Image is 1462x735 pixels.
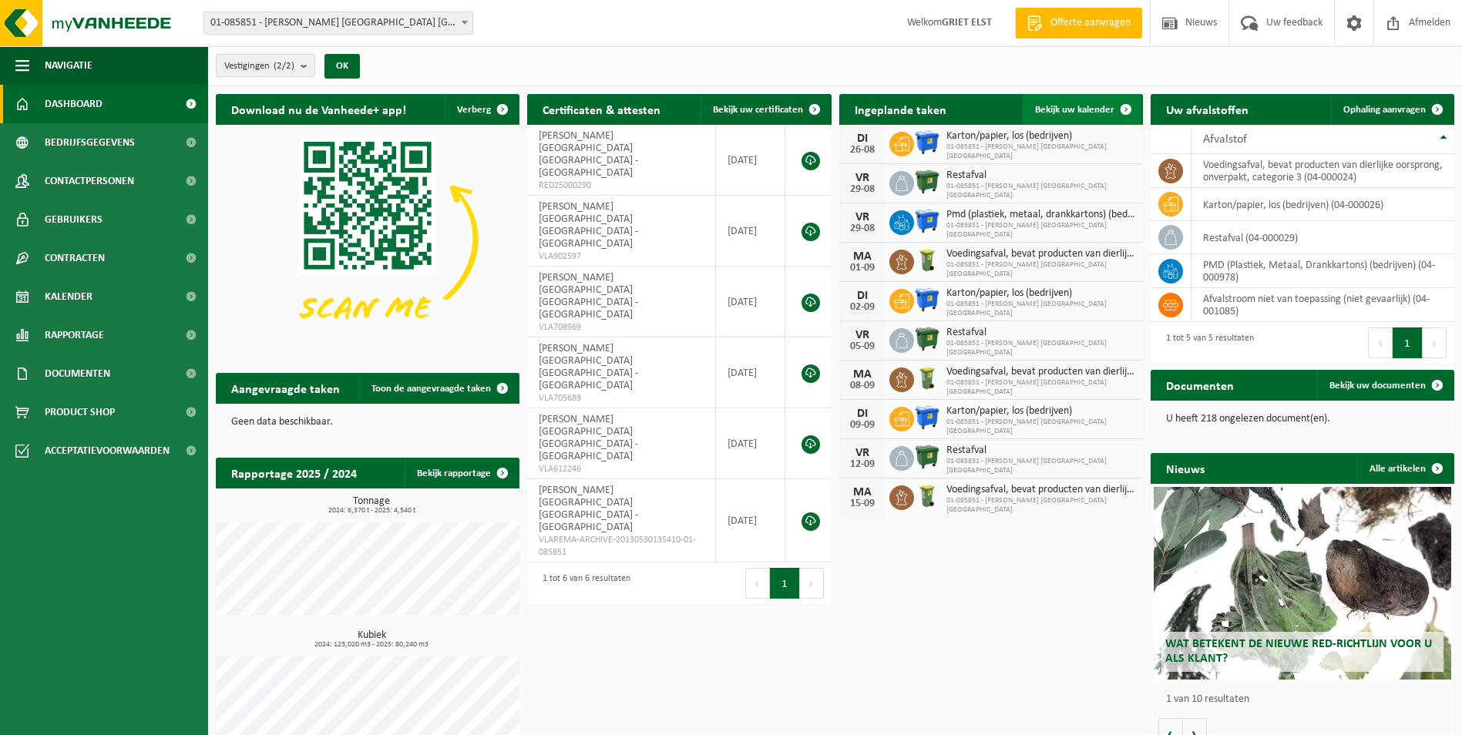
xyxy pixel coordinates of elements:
button: OK [324,54,360,79]
span: Toon de aangevraagde taken [371,384,491,394]
span: 01-085851 - [PERSON_NAME] [GEOGRAPHIC_DATA] [GEOGRAPHIC_DATA] [946,260,1135,279]
span: [PERSON_NAME] [GEOGRAPHIC_DATA] [GEOGRAPHIC_DATA] - [GEOGRAPHIC_DATA] [539,343,638,391]
button: Previous [1368,327,1393,358]
span: Kalender [45,277,92,316]
h2: Rapportage 2025 / 2024 [216,458,372,488]
span: 01-085851 - GRIMALDI BELGIUM NV - ANTWERPEN [204,12,472,34]
span: Ophaling aanvragen [1343,105,1426,115]
td: afvalstroom niet van toepassing (niet gevaarlijk) (04-001085) [1191,288,1454,322]
h3: Kubiek [224,630,519,649]
span: Voedingsafval, bevat producten van dierlijke oorsprong, onverpakt, categorie 3 [946,248,1135,260]
span: VLAREMA-ARCHIVE-20130530135410-01-085851 [539,534,704,559]
div: MA [847,368,878,381]
span: Contracten [45,239,105,277]
img: WB-1100-HPE-BE-01 [914,129,940,156]
button: Verberg [445,94,518,125]
strong: GRIET ELST [942,17,992,29]
span: 01-085851 - [PERSON_NAME] [GEOGRAPHIC_DATA] [GEOGRAPHIC_DATA] [946,182,1135,200]
span: [PERSON_NAME] [GEOGRAPHIC_DATA] [GEOGRAPHIC_DATA] - [GEOGRAPHIC_DATA] [539,414,638,462]
span: Afvalstof [1203,133,1247,146]
button: 1 [1393,327,1423,358]
span: Bedrijfsgegevens [45,123,135,162]
td: PMD (Plastiek, Metaal, Drankkartons) (bedrijven) (04-000978) [1191,254,1454,288]
span: Voedingsafval, bevat producten van dierlijke oorsprong, onverpakt, categorie 3 [946,484,1135,496]
h2: Aangevraagde taken [216,373,355,403]
div: MA [847,250,878,263]
span: 01-085851 - [PERSON_NAME] [GEOGRAPHIC_DATA] [GEOGRAPHIC_DATA] [946,339,1135,357]
div: 29-08 [847,184,878,195]
button: Next [1423,327,1447,358]
div: DI [847,290,878,302]
span: Rapportage [45,316,104,354]
td: [DATE] [716,479,786,562]
span: Wat betekent de nieuwe RED-richtlijn voor u als klant? [1165,638,1432,665]
span: 01-085851 - [PERSON_NAME] [GEOGRAPHIC_DATA] [GEOGRAPHIC_DATA] [946,221,1135,240]
span: 01-085851 - [PERSON_NAME] [GEOGRAPHIC_DATA] [GEOGRAPHIC_DATA] [946,457,1135,475]
td: karton/papier, los (bedrijven) (04-000026) [1191,188,1454,221]
img: WB-1100-HPE-GN-01 [914,444,940,470]
td: [DATE] [716,196,786,267]
span: VLA612246 [539,463,704,475]
div: DI [847,408,878,420]
a: Toon de aangevraagde taken [359,373,518,404]
h2: Uw afvalstoffen [1151,94,1264,124]
span: 2024: 123,020 m3 - 2025: 80,240 m3 [224,641,519,649]
div: 02-09 [847,302,878,313]
span: Pmd (plastiek, metaal, drankkartons) (bedrijven) [946,209,1135,221]
a: Bekijk uw certificaten [701,94,830,125]
span: Restafval [946,445,1135,457]
a: Bekijk rapportage [405,458,518,488]
span: Karton/papier, los (bedrijven) [946,130,1135,143]
img: WB-1100-HPE-BE-01 [914,404,940,431]
span: Dashboard [45,85,103,123]
span: [PERSON_NAME] [GEOGRAPHIC_DATA] [GEOGRAPHIC_DATA] - [GEOGRAPHIC_DATA] [539,272,638,321]
span: Gebruikers [45,200,103,239]
button: 1 [770,568,800,599]
div: 08-09 [847,381,878,391]
span: 01-085851 - [PERSON_NAME] [GEOGRAPHIC_DATA] [GEOGRAPHIC_DATA] [946,496,1135,515]
img: WB-0140-HPE-GN-50 [914,247,940,274]
div: 29-08 [847,223,878,234]
td: [DATE] [716,125,786,196]
img: WB-0140-HPE-GN-50 [914,365,940,391]
span: Navigatie [45,46,92,85]
h3: Tonnage [224,496,519,515]
a: Ophaling aanvragen [1331,94,1453,125]
div: 01-09 [847,263,878,274]
div: VR [847,329,878,341]
button: Vestigingen(2/2) [216,54,315,77]
button: Previous [745,568,770,599]
span: VLA902597 [539,250,704,263]
span: Acceptatievoorwaarden [45,431,170,470]
h2: Nieuws [1151,453,1220,483]
div: 26-08 [847,145,878,156]
td: [DATE] [716,408,786,479]
img: WB-1100-HPE-BE-01 [914,287,940,313]
span: RED25000290 [539,180,704,192]
div: MA [847,486,878,498]
span: Verberg [457,105,491,115]
img: WB-1100-HPE-GN-01 [914,326,940,352]
span: Contactpersonen [45,162,134,200]
span: 01-085851 - [PERSON_NAME] [GEOGRAPHIC_DATA] [GEOGRAPHIC_DATA] [946,418,1135,436]
span: 01-085851 - [PERSON_NAME] [GEOGRAPHIC_DATA] [GEOGRAPHIC_DATA] [946,300,1135,318]
img: WB-0140-HPE-GN-50 [914,483,940,509]
h2: Certificaten & attesten [527,94,676,124]
span: VLA705689 [539,392,704,404]
span: Restafval [946,327,1135,339]
span: Documenten [45,354,110,393]
span: Voedingsafval, bevat producten van dierlijke oorsprong, onverpakt, categorie 3 [946,366,1135,378]
span: [PERSON_NAME] [GEOGRAPHIC_DATA] [GEOGRAPHIC_DATA] - [GEOGRAPHIC_DATA] [539,201,638,250]
div: 15-09 [847,498,878,509]
a: Alle artikelen [1357,453,1453,484]
td: [DATE] [716,337,786,408]
a: Bekijk uw kalender [1023,94,1141,125]
span: Restafval [946,169,1135,182]
div: 05-09 [847,341,878,352]
p: Geen data beschikbaar. [231,417,504,428]
div: 1 tot 5 van 5 resultaten [1158,326,1254,360]
div: VR [847,172,878,184]
button: Next [800,568,824,599]
span: Karton/papier, los (bedrijven) [946,287,1135,300]
img: Download de VHEPlus App [216,125,519,353]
